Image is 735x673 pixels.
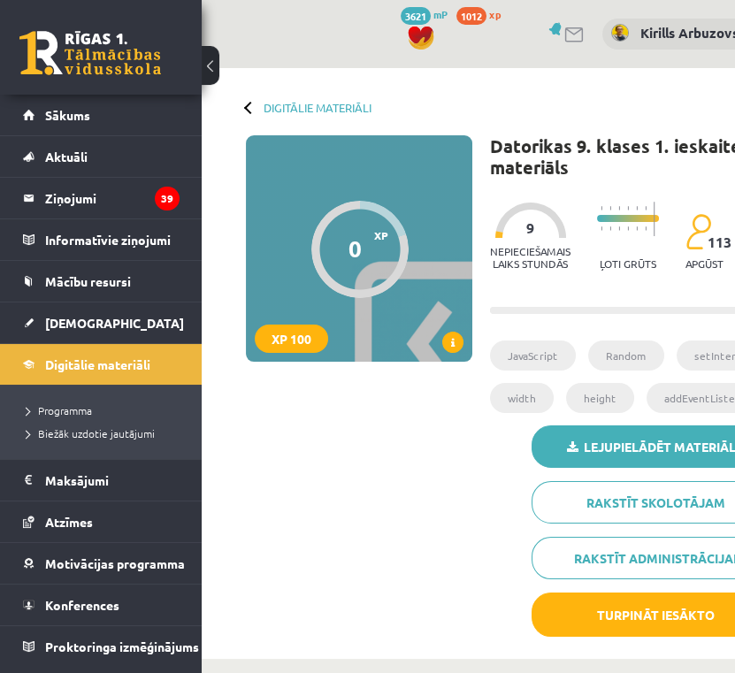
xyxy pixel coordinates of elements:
a: Programma [27,402,184,418]
span: Atzīmes [45,514,93,530]
a: Motivācijas programma [23,543,180,584]
span: 3621 [401,7,431,25]
p: Ļoti grūts [600,257,656,270]
img: icon-short-line-57e1e144782c952c97e751825c79c345078a6d821885a25fce030b3d8c18986b.svg [601,206,602,210]
a: Digitālie materiāli [23,344,180,385]
img: icon-short-line-57e1e144782c952c97e751825c79c345078a6d821885a25fce030b3d8c18986b.svg [601,226,602,231]
legend: Informatīvie ziņojumi [45,219,180,260]
div: 0 [348,235,362,262]
span: Sākums [45,107,90,123]
a: 1012 xp [456,7,509,21]
a: Maksājumi [23,460,180,501]
span: Digitālie materiāli [45,356,150,372]
li: width [490,383,554,413]
a: Sākums [23,95,180,135]
span: 9 [526,220,534,236]
a: [DEMOGRAPHIC_DATA] [23,302,180,343]
span: Aktuāli [45,149,88,164]
a: Mācību resursi [23,261,180,302]
span: mP [433,7,448,21]
img: icon-short-line-57e1e144782c952c97e751825c79c345078a6d821885a25fce030b3d8c18986b.svg [636,206,638,210]
img: icon-short-line-57e1e144782c952c97e751825c79c345078a6d821885a25fce030b3d8c18986b.svg [618,206,620,210]
a: 3621 mP [401,7,448,21]
p: Nepieciešamais laiks stundās [490,245,570,270]
div: XP 100 [255,325,328,353]
img: icon-long-line-d9ea69661e0d244f92f715978eff75569469978d946b2353a9bb055b3ed8787d.svg [654,202,655,236]
span: XP [374,229,388,241]
img: icon-short-line-57e1e144782c952c97e751825c79c345078a6d821885a25fce030b3d8c18986b.svg [645,206,647,210]
img: icon-short-line-57e1e144782c952c97e751825c79c345078a6d821885a25fce030b3d8c18986b.svg [627,226,629,231]
img: icon-short-line-57e1e144782c952c97e751825c79c345078a6d821885a25fce030b3d8c18986b.svg [609,206,611,210]
legend: Ziņojumi [45,178,180,218]
a: Ziņojumi39 [23,178,180,218]
span: Proktoringa izmēģinājums [45,639,199,654]
img: Kirills Arbuzovs [611,24,629,42]
a: Konferences [23,585,180,625]
img: students-c634bb4e5e11cddfef0936a35e636f08e4e9abd3cc4e673bd6f9a4125e45ecb1.svg [685,213,711,250]
span: Motivācijas programma [45,555,185,571]
a: Rīgas 1. Tālmācības vidusskola [19,31,161,75]
span: xp [489,7,501,21]
span: Mācību resursi [45,273,131,289]
li: height [566,383,634,413]
legend: Maksājumi [45,460,180,501]
a: Atzīmes [23,501,180,542]
span: [DEMOGRAPHIC_DATA] [45,315,184,331]
span: Programma [27,403,92,417]
li: JavaScript [490,340,576,371]
p: apgūst [685,257,724,270]
span: 113 [708,234,731,250]
img: icon-short-line-57e1e144782c952c97e751825c79c345078a6d821885a25fce030b3d8c18986b.svg [636,226,638,231]
a: Aktuāli [23,136,180,177]
span: 1012 [456,7,486,25]
a: Proktoringa izmēģinājums [23,626,180,667]
img: icon-short-line-57e1e144782c952c97e751825c79c345078a6d821885a25fce030b3d8c18986b.svg [609,226,611,231]
span: Konferences [45,597,119,613]
a: Biežāk uzdotie jautājumi [27,425,184,441]
span: Biežāk uzdotie jautājumi [27,426,155,440]
img: icon-short-line-57e1e144782c952c97e751825c79c345078a6d821885a25fce030b3d8c18986b.svg [627,206,629,210]
img: icon-short-line-57e1e144782c952c97e751825c79c345078a6d821885a25fce030b3d8c18986b.svg [645,226,647,231]
i: 39 [155,187,180,210]
a: Digitālie materiāli [264,101,371,114]
li: Random [588,340,664,371]
a: Informatīvie ziņojumi [23,219,180,260]
img: icon-short-line-57e1e144782c952c97e751825c79c345078a6d821885a25fce030b3d8c18986b.svg [618,226,620,231]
